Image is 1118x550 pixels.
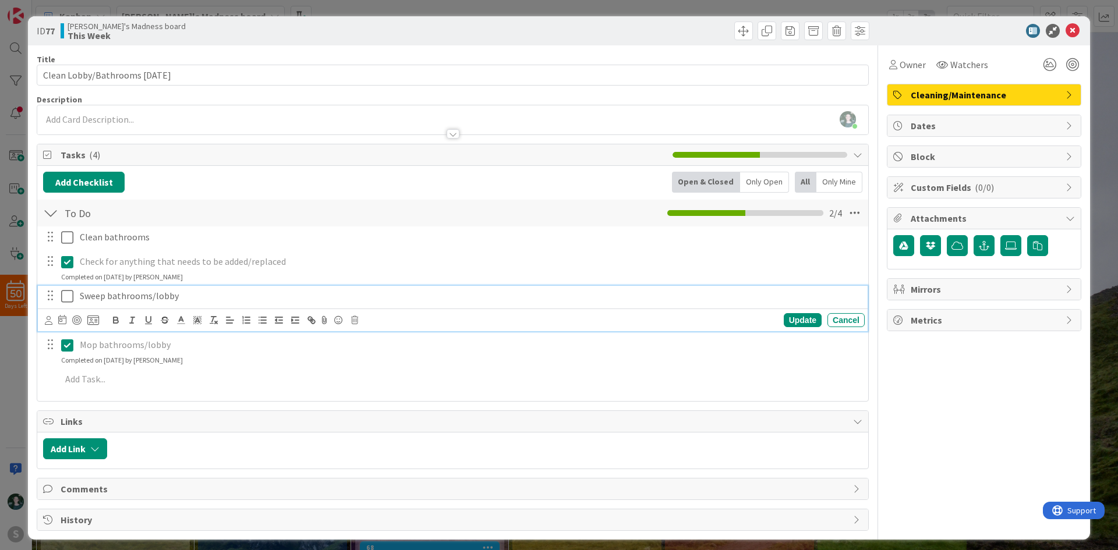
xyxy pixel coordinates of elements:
div: Only Open [740,172,789,193]
label: Title [37,54,55,65]
span: History [61,513,847,527]
div: Open & Closed [672,172,740,193]
div: Only Mine [816,172,862,193]
div: Cancel [827,313,865,327]
span: Metrics [911,313,1060,327]
span: Comments [61,482,847,496]
div: Completed on [DATE] by [PERSON_NAME] [61,355,183,366]
div: All [795,172,816,193]
input: type card name here... [37,65,869,86]
b: 77 [45,25,55,37]
span: Description [37,94,82,105]
span: Tasks [61,148,667,162]
img: CcP7TwqliYA12U06j4Mrgd9GqWyTyb3s.jpg [840,111,856,127]
div: Completed on [DATE] by [PERSON_NAME] [61,272,183,282]
span: Cleaning/Maintenance [911,88,1060,102]
span: Support [24,2,53,16]
span: Links [61,414,847,428]
button: Add Link [43,438,107,459]
span: Attachments [911,211,1060,225]
p: Check for anything that needs to be added/replaced [80,255,860,268]
span: Custom Fields [911,180,1060,194]
p: Mop bathrooms/lobby [80,338,860,352]
span: Watchers [950,58,988,72]
span: Mirrors [911,282,1060,296]
span: [PERSON_NAME]'s Madness board [68,22,186,31]
span: ( 4 ) [89,149,100,161]
span: Dates [911,119,1060,133]
span: Owner [900,58,926,72]
p: Sweep bathrooms/lobby [80,289,860,303]
input: Add Checklist... [61,203,323,223]
span: Block [911,150,1060,164]
span: ( 0/0 ) [975,182,994,193]
b: This Week [68,31,186,40]
span: ID [37,24,55,38]
div: Update [784,313,822,327]
span: 2 / 4 [829,206,842,220]
button: Add Checklist [43,172,125,193]
p: Clean bathrooms [80,230,860,244]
